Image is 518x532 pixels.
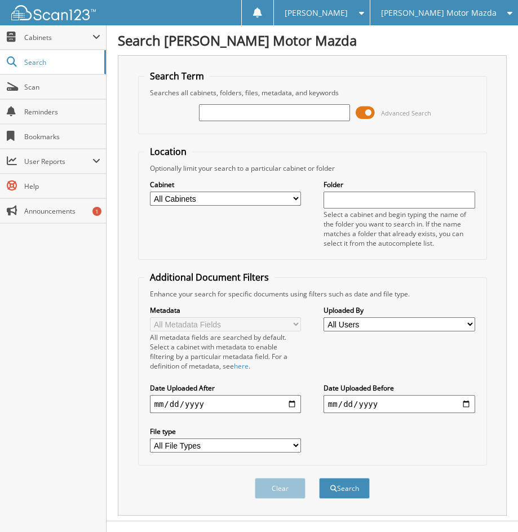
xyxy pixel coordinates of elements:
[11,5,96,20] img: scan123-logo-white.svg
[144,289,481,299] div: Enhance your search for specific documents using filters such as date and file type.
[150,333,302,371] div: All metadata fields are searched by default. Select a cabinet with metadata to enable filtering b...
[24,107,100,117] span: Reminders
[24,82,100,92] span: Scan
[92,207,101,216] div: 1
[150,383,302,393] label: Date Uploaded After
[234,361,249,371] a: here
[24,57,99,67] span: Search
[324,383,475,393] label: Date Uploaded Before
[150,427,302,436] label: File type
[324,210,475,248] div: Select a cabinet and begin typing the name of the folder you want to search in. If the name match...
[24,157,92,166] span: User Reports
[150,305,302,315] label: Metadata
[285,10,348,16] span: [PERSON_NAME]
[144,271,275,283] legend: Additional Document Filters
[118,31,507,50] h1: Search [PERSON_NAME] Motor Mazda
[381,10,497,16] span: [PERSON_NAME] Motor Mazda
[24,181,100,191] span: Help
[324,395,475,413] input: end
[24,132,100,141] span: Bookmarks
[255,478,306,499] button: Clear
[24,33,92,42] span: Cabinets
[319,478,370,499] button: Search
[150,395,302,413] input: start
[144,88,481,97] div: Searches all cabinets, folders, files, metadata, and keywords
[150,180,302,189] label: Cabinet
[381,109,431,117] span: Advanced Search
[144,145,192,158] legend: Location
[144,163,481,173] div: Optionally limit your search to a particular cabinet or folder
[24,206,100,216] span: Announcements
[144,70,210,82] legend: Search Term
[324,180,475,189] label: Folder
[324,305,475,315] label: Uploaded By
